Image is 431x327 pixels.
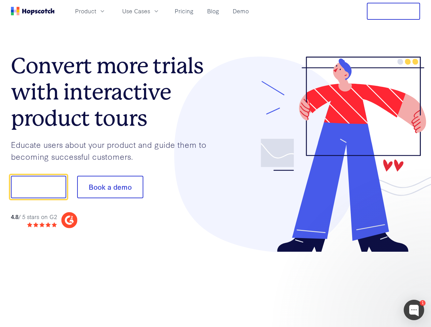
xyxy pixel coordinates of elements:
a: Demo [230,5,252,17]
button: Book a demo [77,176,143,198]
div: / 5 stars on G2 [11,213,57,221]
button: Use Cases [118,5,164,17]
p: Educate users about your product and guide them to becoming successful customers. [11,139,216,162]
div: 1 [420,300,426,306]
a: Home [11,7,55,15]
span: Use Cases [122,7,150,15]
strong: 4.8 [11,213,18,220]
h1: Convert more trials with interactive product tours [11,53,216,131]
button: Free Trial [367,3,420,20]
a: Pricing [172,5,196,17]
button: Product [71,5,110,17]
button: Show me! [11,176,66,198]
span: Product [75,7,96,15]
a: Blog [204,5,222,17]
